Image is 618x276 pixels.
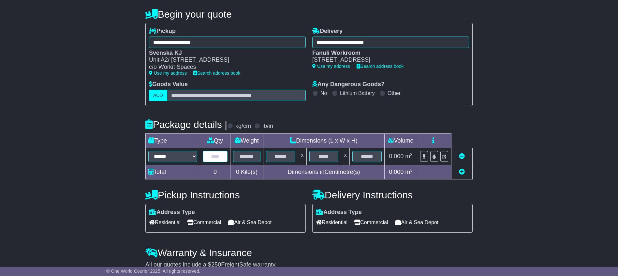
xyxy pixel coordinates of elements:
label: Any Dangerous Goods? [312,81,385,88]
div: c/o Workit Spaces [149,64,299,71]
div: All our quotes include a $ FreightSafe warranty. [145,261,473,268]
span: Air & Sea Depot [395,217,439,227]
h4: Begin your quote [145,9,473,20]
a: Use my address [149,70,187,76]
td: Type [146,133,200,148]
sup: 3 [410,152,413,157]
label: Goods Value [149,81,188,88]
a: Search address book [193,70,240,76]
label: kg/cm [235,123,251,130]
label: No [320,90,327,96]
td: Weight [230,133,263,148]
td: 0 [200,165,230,179]
span: Residential [149,217,181,227]
span: Commercial [354,217,388,227]
span: Residential [316,217,347,227]
label: Address Type [149,209,195,216]
span: 0.000 [389,169,404,175]
h4: Delivery Instructions [312,190,473,200]
a: Add new item [459,169,465,175]
sup: 3 [410,168,413,173]
h4: Package details | [145,119,227,130]
h4: Pickup Instructions [145,190,306,200]
td: Kilo(s) [230,165,263,179]
span: m [405,169,413,175]
h4: Warranty & Insurance [145,247,473,258]
div: Unit A2/ [STREET_ADDRESS] [149,56,299,64]
label: Address Type [316,209,362,216]
label: Delivery [312,28,343,35]
span: m [405,153,413,160]
td: Total [146,165,200,179]
label: AUD [149,90,167,101]
td: Dimensions in Centimetre(s) [263,165,384,179]
label: lb/in [262,123,273,130]
span: Air & Sea Depot [228,217,272,227]
td: x [341,148,350,165]
span: 0.000 [389,153,404,160]
span: 250 [211,261,221,268]
span: 0 [236,169,239,175]
td: x [298,148,306,165]
span: Commercial [187,217,221,227]
div: Svenska KJ [149,50,299,57]
td: Qty [200,133,230,148]
label: Lithium Battery [340,90,375,96]
td: Volume [384,133,417,148]
td: Dimensions (L x W x H) [263,133,384,148]
label: Other [388,90,401,96]
a: Use my address [312,64,350,69]
div: [STREET_ADDRESS] [312,56,463,64]
a: Search address book [357,64,404,69]
label: Pickup [149,28,176,35]
a: Remove this item [459,153,465,160]
span: © One World Courier 2025. All rights reserved. [106,268,200,274]
div: Fanuli Workroom [312,50,463,57]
